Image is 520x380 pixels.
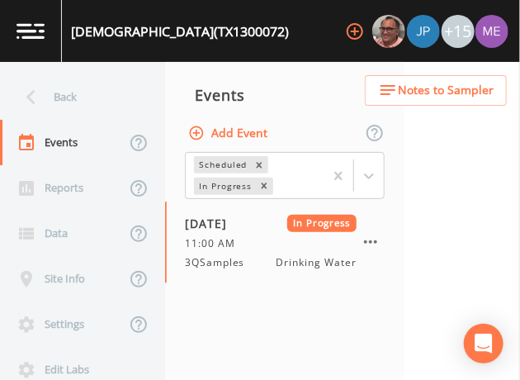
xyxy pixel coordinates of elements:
span: In Progress [287,215,357,232]
span: Drinking Water [277,255,357,270]
a: [DATE]In Progress11:00 AM3QSamplesDrinking Water [165,202,404,284]
button: Notes to Sampler [365,75,507,106]
span: Notes to Sampler [398,80,494,101]
div: Remove Scheduled [250,156,268,173]
button: Add Event [185,118,274,149]
span: [DATE] [185,215,239,232]
img: e2d790fa78825a4bb76dcb6ab311d44c [372,15,405,48]
img: d4d65db7c401dd99d63b7ad86343d265 [475,15,508,48]
div: Open Intercom Messenger [464,324,503,363]
img: logo [17,23,45,39]
div: [DEMOGRAPHIC_DATA] (TX1300072) [71,21,289,41]
img: 41241ef155101aa6d92a04480b0d0000 [407,15,440,48]
div: Scheduled [194,156,250,173]
div: Events [165,74,404,116]
div: In Progress [194,178,255,195]
div: +15 [442,15,475,48]
div: Joshua gere Paul [406,15,441,48]
span: 3QSamples [185,255,255,270]
div: Remove In Progress [255,178,273,195]
div: Mike Franklin [371,15,406,48]
span: 11:00 AM [185,236,245,251]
